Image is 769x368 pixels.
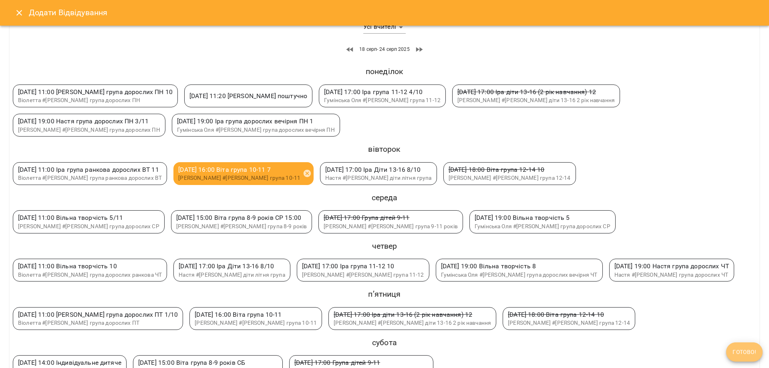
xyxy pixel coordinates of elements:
div: [DATE] 15:00 Віта група 8-9 років СР 15:00 [PERSON_NAME] #[PERSON_NAME] група 8-9 років [171,210,312,233]
div: [DATE] 17:00 Іра група 11-12 4/10Гумінська Оля #[PERSON_NAME] група 11-12 [319,84,446,107]
span: #[PERSON_NAME] група 8-9 років [176,223,307,229]
h6: середа [13,191,756,204]
span: [DATE] 11:20 [PERSON_NAME] поштучно [189,92,307,100]
span: 1 /10 [165,311,178,318]
span: Гумінська Оля [475,223,512,229]
span: 5 /11 [109,214,123,221]
span: Настя [179,271,195,278]
span: #[PERSON_NAME] група 10-11 [195,320,317,326]
span: [DATE] 17:00 Іра Діти 13-16 [325,166,421,173]
span: [DATE] 15:00 Віта група 8-9 років СР 15:00 [176,214,301,221]
span: 7 [267,166,271,173]
span: [DATE] 11:00 Іра група ранкова дорослих ВТ [18,166,159,173]
span: [DATE] 19:00 Настя група дорослих ПН [18,117,149,125]
span: [DATE] 16:00 Віта група 10-11 [195,311,282,318]
span: [PERSON_NAME] [334,320,376,326]
span: [PERSON_NAME] [508,320,551,326]
span: Настя [614,271,630,278]
span: Віолетта [18,320,41,326]
span: Віолетта [18,271,41,278]
span: #[PERSON_NAME] група дорослих ПН [18,97,140,103]
span: [DATE] 11:00 [PERSON_NAME] група дорослих ПТ [18,311,178,318]
span: [DATE] 11:00 Вільна творчість [18,214,123,221]
span: 8 /10 [407,166,421,173]
span: [DATE] 17:00 Група дітей 9-11 [294,359,380,366]
span: #[PERSON_NAME] група дорослих ЧТ [614,271,729,278]
span: [PERSON_NAME] [176,223,219,229]
span: #[PERSON_NAME] група 10-11 [178,175,300,181]
div: [DATE] 16:00 Віта група 10-11 [PERSON_NAME] #[PERSON_NAME] група 10-11 [189,307,322,330]
span: [DATE] 17:00 Іра діти 13-16 (2 рік навчання) [334,311,472,318]
span: 10 [597,311,604,318]
span: 1 [310,117,313,125]
span: #[PERSON_NAME] діти літня група [325,175,431,181]
div: [DATE] 17:00 Іра група 11-12 10[PERSON_NAME] #[PERSON_NAME] група 11-12 [297,259,429,282]
div: [DATE] 19:00 Настя група дорослих ПН 3/11[PERSON_NAME] #[PERSON_NAME] група дорослих ПН [13,114,165,137]
h6: субота [13,336,756,349]
span: 12 [465,311,472,318]
span: [DATE] 19:00 Настя група дорослих ЧТ [614,262,729,270]
span: [DATE] 17:00 Іра Діти 13-16 [179,262,274,270]
span: [DATE] 16:00 Віта група 10-11 [178,166,271,173]
h6: понеділок [13,65,756,78]
span: #[PERSON_NAME] група ранкова дорослих ВТ [18,175,162,181]
span: 10 [537,166,544,173]
span: 4 /10 [409,88,423,96]
h6: Додати Відвідування [29,6,108,19]
span: 8 [532,262,536,270]
span: 18 серп - 24 серп 2025 [359,46,409,52]
h6: четвер [13,240,756,252]
span: [PERSON_NAME] [178,175,221,181]
span: #[PERSON_NAME] діти 13-16 2 рік навчання [334,320,491,326]
span: [DATE] 11:00 [PERSON_NAME] група дорослих ПН [18,88,173,96]
span: [PERSON_NAME] [449,175,491,181]
h6: вівторок [13,143,756,155]
span: 8 /10 [260,262,274,270]
span: 10 [109,262,117,270]
span: #[PERSON_NAME] група дорослих ранкова ЧТ [18,271,162,278]
span: #[PERSON_NAME] група дорослих ПТ [18,320,139,326]
div: [DATE] 11:00 [PERSON_NAME] група дорослих ПН 10Віолетта #[PERSON_NAME] група дорослих ПН [13,84,178,107]
span: #[PERSON_NAME] група 11-12 [302,271,424,278]
span: #[PERSON_NAME] група 9-11 років [324,223,458,229]
span: [DATE] 17:00 Іра група 11-12 [302,262,395,270]
span: [DATE] 19:00 Вільна творчість [441,262,536,270]
h6: п’ятниця [13,288,756,300]
div: [DATE] 17:00 Іра Діти 13-16 8/10Настя #[PERSON_NAME] діти літня група [320,162,437,185]
span: [PERSON_NAME] [324,223,366,229]
span: 10 [165,88,173,96]
span: 12 [589,88,596,96]
div: [DATE] 11:20 [PERSON_NAME] поштучно [184,84,312,107]
span: [DATE] 19:00 Іра група дорослих вечірня ПН [177,117,314,125]
span: [DATE] 18:00 Віта група 12-14 [449,166,545,173]
span: #[PERSON_NAME] діти літня група [179,271,285,278]
span: [DATE] 17:00 Група дітей 9-11 [324,214,409,221]
span: [DATE] 15:00 Віта група 8-9 років СБ [138,359,245,366]
span: [PERSON_NAME] [457,97,500,103]
span: [DATE] 19:00 Вільна творчість [475,214,570,221]
span: #[PERSON_NAME] група 11-12 [324,97,441,103]
span: Віолетта [18,97,41,103]
span: #[PERSON_NAME] група 12-14 [508,320,630,326]
span: #[PERSON_NAME] група дорослих вечірня ПН [177,127,335,133]
span: #[PERSON_NAME] група 12-14 [449,175,571,181]
span: 11 [151,166,159,173]
span: [PERSON_NAME] [195,320,238,326]
div: [DATE] 19:00 Вільна творчість 8Гумінська Оля #[PERSON_NAME] група дорослих вечірня ЧТ [436,259,603,282]
span: Віолетта [18,175,41,181]
div: [DATE] 11:00 Вільна творчість 5/11[PERSON_NAME] #[PERSON_NAME] група дорослих СР [13,210,165,233]
span: [PERSON_NAME] [302,271,345,278]
span: [DATE] 11:00 Вільна творчість [18,262,117,270]
div: [DATE] 16:00 Віта група 10-11 7[PERSON_NAME] #[PERSON_NAME] група 10-11 [173,162,314,185]
span: [DATE] 14:00 Індивідуальне дитяче [18,359,121,366]
div: [DATE] 19:00 Іра група дорослих вечірня ПН 1Гумінська Оля #[PERSON_NAME] група дорослих вечірня ПН [172,114,340,137]
span: 10 [387,262,394,270]
span: [PERSON_NAME] [18,127,61,133]
span: Гумінська Оля [177,127,214,133]
button: Close [10,3,29,22]
span: #[PERSON_NAME] група дорослих вечірня ЧТ [441,271,598,278]
span: #[PERSON_NAME] група дорослих ПН [18,127,160,133]
span: #[PERSON_NAME] діти 13-16 2 рік навчання [457,97,615,103]
button: Готово! [726,342,763,362]
span: #[PERSON_NAME] група дорослих СР [475,223,610,229]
